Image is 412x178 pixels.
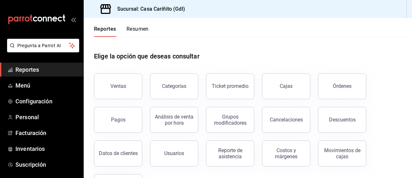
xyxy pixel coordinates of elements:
[318,107,366,133] button: Descuentos
[112,5,185,13] h3: Sucursal: Casa Cariñito (Gdl)
[333,83,351,89] div: Órdenes
[154,114,194,126] div: Análisis de venta por hora
[318,141,366,166] button: Movimientos de cajas
[94,73,142,99] button: Ventas
[262,107,310,133] button: Cancelaciones
[94,26,149,37] div: navigation tabs
[94,107,142,133] button: Pagos
[94,26,116,37] button: Reportes
[266,147,306,160] div: Costos y márgenes
[164,150,184,156] div: Usuarios
[15,129,78,137] span: Facturación
[280,83,293,89] div: Cajas
[206,73,254,99] button: Ticket promedio
[150,141,198,166] button: Usuarios
[15,144,78,153] span: Inventarios
[5,47,79,54] a: Pregunta a Parrot AI
[15,81,78,90] span: Menú
[71,17,76,22] button: open_drawer_menu
[329,117,356,123] div: Descuentos
[322,147,362,160] div: Movimientos de cajas
[15,113,78,121] span: Personal
[15,65,78,74] span: Reportes
[150,73,198,99] button: Categorías
[212,83,248,89] div: Ticket promedio
[262,73,310,99] button: Cajas
[17,42,69,49] span: Pregunta a Parrot AI
[94,51,200,61] h1: Elige la opción que deseas consultar
[206,107,254,133] button: Grupos modificadores
[162,83,186,89] div: Categorías
[15,97,78,106] span: Configuración
[94,141,142,166] button: Datos de clientes
[99,150,138,156] div: Datos de clientes
[15,160,78,169] span: Suscripción
[210,147,250,160] div: Reporte de asistencia
[210,114,250,126] div: Grupos modificadores
[126,26,149,37] button: Resumen
[262,141,310,166] button: Costos y márgenes
[206,141,254,166] button: Reporte de asistencia
[111,117,126,123] div: Pagos
[318,73,366,99] button: Órdenes
[150,107,198,133] button: Análisis de venta por hora
[7,39,79,52] button: Pregunta a Parrot AI
[110,83,126,89] div: Ventas
[270,117,303,123] div: Cancelaciones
